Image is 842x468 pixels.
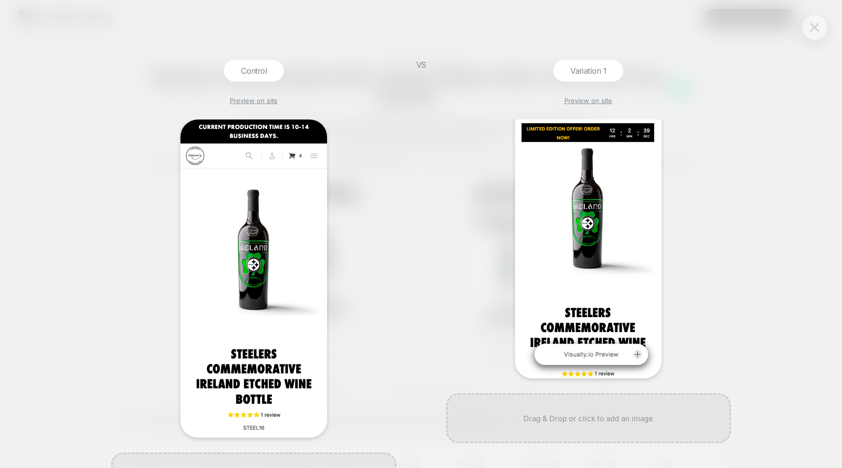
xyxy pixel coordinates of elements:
[564,97,612,105] a: Preview on site
[553,60,623,82] div: Variation 1
[180,119,327,438] img: generic_55cd2948-5de6-4f31-b231-7be6af14d38b.png
[230,97,278,105] a: Preview on site
[224,60,284,82] div: Control
[810,23,819,31] img: close
[515,60,662,378] img: generic_546457cc-88e5-4259-b3ba-aa2e5959555f.png
[409,60,434,468] div: VS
